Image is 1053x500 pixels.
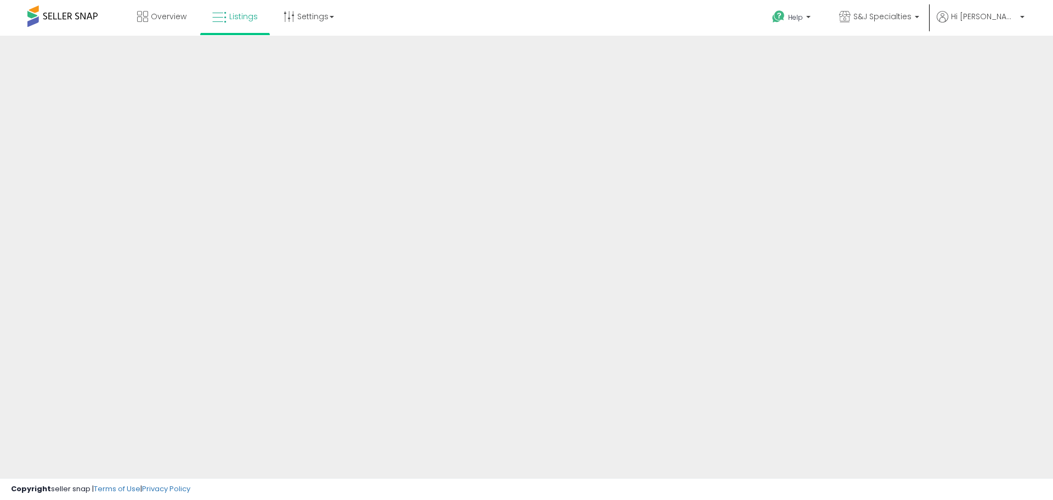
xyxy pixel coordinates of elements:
[94,484,140,494] a: Terms of Use
[951,11,1017,22] span: Hi [PERSON_NAME]
[11,484,51,494] strong: Copyright
[151,11,186,22] span: Overview
[853,11,912,22] span: S&J Specialties
[142,484,190,494] a: Privacy Policy
[772,10,785,24] i: Get Help
[229,11,258,22] span: Listings
[763,2,822,36] a: Help
[788,13,803,22] span: Help
[937,11,1024,36] a: Hi [PERSON_NAME]
[11,484,190,495] div: seller snap | |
